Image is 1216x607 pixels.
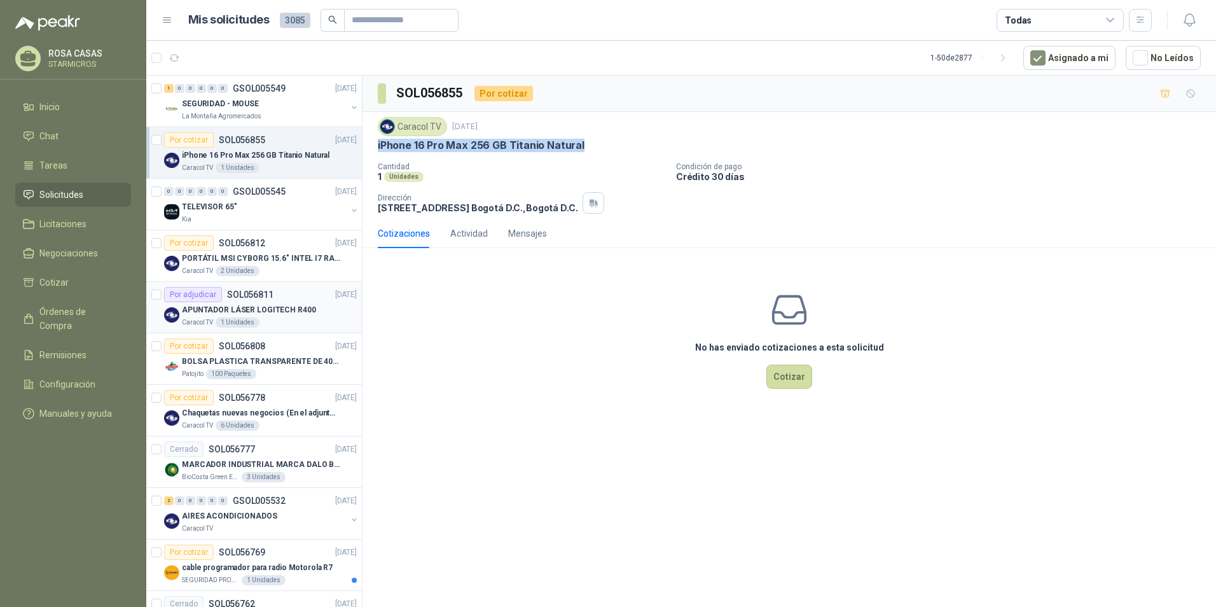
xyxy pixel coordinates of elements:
[280,13,310,28] span: 3085
[335,340,357,352] p: [DATE]
[930,48,1013,68] div: 1 - 50 de 2877
[474,86,533,101] div: Por cotizar
[1005,13,1032,27] div: Todas
[396,83,464,103] h3: SOL056855
[197,187,206,196] div: 0
[216,163,259,173] div: 1 Unidades
[695,340,884,354] h3: No has enviado cotizaciones a esta solicitud
[378,162,666,171] p: Cantidad
[146,436,362,488] a: CerradoSOL056777[DATE] Company LogoMARCADOR INDUSTRIAL MARCA DALO BLANCOBioCosta Green Energy S.A...
[335,134,357,146] p: [DATE]
[335,495,357,507] p: [DATE]
[164,496,174,505] div: 2
[182,510,277,522] p: AIRES ACONDICIONADOS
[182,317,213,328] p: Caracol TV
[218,187,228,196] div: 0
[452,121,478,133] p: [DATE]
[182,575,239,585] p: SEGURIDAD PROVISER LTDA
[335,443,357,456] p: [DATE]
[15,124,131,148] a: Chat
[233,187,286,196] p: GSOL005545
[164,256,179,271] img: Company Logo
[335,237,357,249] p: [DATE]
[182,459,340,471] p: MARCADOR INDUSTRIAL MARCA DALO BLANCO
[39,100,60,114] span: Inicio
[164,513,179,529] img: Company Logo
[39,305,119,333] span: Órdenes de Compra
[164,235,214,251] div: Por cotizar
[15,183,131,207] a: Solicitudes
[216,421,259,431] div: 6 Unidades
[39,158,67,172] span: Tareas
[48,60,128,68] p: STARMICROS
[15,241,131,265] a: Negociaciones
[378,202,577,213] p: [STREET_ADDRESS] Bogotá D.C. , Bogotá D.C.
[186,496,195,505] div: 0
[182,421,213,431] p: Caracol TV
[164,153,179,168] img: Company Logo
[335,186,357,198] p: [DATE]
[197,496,206,505] div: 0
[1126,46,1201,70] button: No Leídos
[207,84,217,93] div: 0
[219,548,265,557] p: SOL056769
[209,445,255,454] p: SOL056777
[219,342,265,351] p: SOL056808
[227,290,273,299] p: SOL056811
[15,372,131,396] a: Configuración
[15,153,131,178] a: Tareas
[164,84,174,93] div: 1
[182,407,340,419] p: Chaquetas nuevas negocios (En el adjunto mas informacion)
[335,289,357,301] p: [DATE]
[15,300,131,338] a: Órdenes de Compra
[216,317,259,328] div: 1 Unidades
[164,187,174,196] div: 0
[146,230,362,282] a: Por cotizarSOL056812[DATE] Company LogoPORTÁTIL MSI CYBORG 15.6" INTEL I7 RAM 32GB - 1 TB / Nvidi...
[216,266,259,276] div: 2 Unidades
[384,172,424,182] div: Unidades
[146,333,362,385] a: Por cotizarSOL056808[DATE] Company LogoBOLSA PLASTICA TRANSPARENTE DE 40*60 CMSPatojito100 Paquetes
[242,472,286,482] div: 3 Unidades
[207,187,217,196] div: 0
[182,524,213,534] p: Caracol TV
[15,343,131,367] a: Remisiones
[146,540,362,591] a: Por cotizarSOL056769[DATE] Company Logocable programador para radio Motorola R7SEGURIDAD PROVISER...
[39,348,86,362] span: Remisiones
[197,84,206,93] div: 0
[182,150,329,162] p: iPhone 16 Pro Max 256 GB Titanio Natural
[378,227,430,241] div: Cotizaciones
[380,120,394,134] img: Company Logo
[182,369,204,379] p: Patojito
[233,496,286,505] p: GSOL005532
[164,101,179,116] img: Company Logo
[206,369,256,379] div: 100 Paquetes
[175,496,184,505] div: 0
[39,129,59,143] span: Chat
[186,187,195,196] div: 0
[182,356,340,368] p: BOLSA PLASTICA TRANSPARENTE DE 40*60 CMS
[378,117,447,136] div: Caracol TV
[188,11,270,29] h1: Mis solicitudes
[335,547,357,559] p: [DATE]
[219,136,265,144] p: SOL056855
[146,385,362,436] a: Por cotizarSOL056778[DATE] Company LogoChaquetas nuevas negocios (En el adjunto mas informacion)C...
[48,49,128,58] p: ROSA CASAS
[164,565,179,580] img: Company Logo
[15,270,131,295] a: Cotizar
[182,111,261,122] p: La Montaña Agromercados
[175,84,184,93] div: 0
[164,410,179,426] img: Company Logo
[182,98,259,110] p: SEGURIDAD - MOUSE
[450,227,488,241] div: Actividad
[335,83,357,95] p: [DATE]
[146,127,362,179] a: Por cotizarSOL056855[DATE] Company LogoiPhone 16 Pro Max 256 GB Titanio NaturalCaracol TV1 Unidades
[164,307,179,323] img: Company Logo
[182,266,213,276] p: Caracol TV
[15,401,131,426] a: Manuales y ayuda
[146,282,362,333] a: Por adjudicarSOL056811[DATE] Company LogoAPUNTADOR LÁSER LOGITECH R400Caracol TV1 Unidades
[164,132,214,148] div: Por cotizar
[164,359,179,374] img: Company Logo
[378,193,577,202] p: Dirección
[182,163,213,173] p: Caracol TV
[15,212,131,236] a: Licitaciones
